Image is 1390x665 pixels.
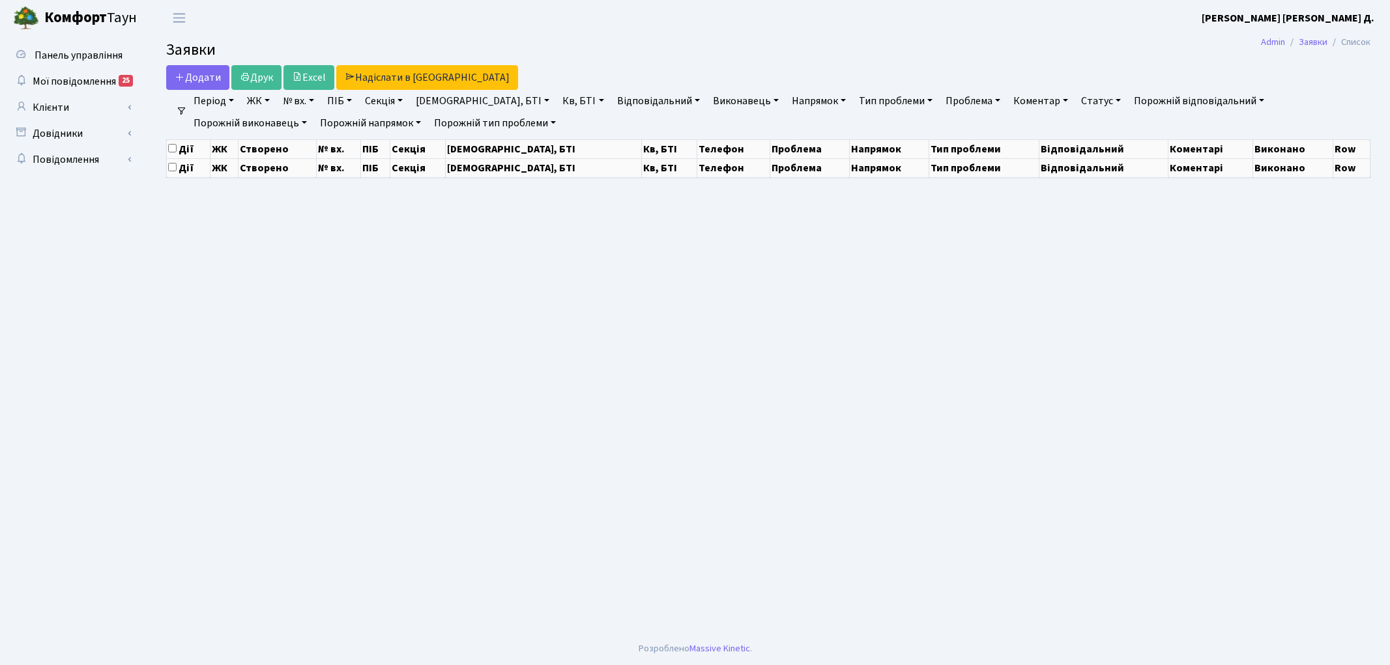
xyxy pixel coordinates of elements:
a: Кв, БТІ [557,90,609,112]
th: ЖК [210,139,239,158]
th: Кв, БТІ [641,139,697,158]
th: № вх. [316,139,361,158]
nav: breadcrumb [1241,29,1390,56]
th: Проблема [770,158,849,177]
th: Напрямок [849,139,929,158]
th: Тип проблеми [929,158,1039,177]
span: Таун [44,7,137,29]
th: Проблема [770,139,849,158]
a: Напрямок [787,90,851,112]
a: Довідники [7,120,137,147]
a: № вх. [278,90,319,112]
b: Комфорт [44,7,107,28]
th: Відповідальний [1039,158,1168,177]
th: ПІБ [361,158,390,177]
a: Додати [166,65,229,90]
span: Заявки [166,38,216,61]
a: Тип проблеми [854,90,938,112]
a: Період [188,90,239,112]
th: Дії [167,139,210,158]
th: Коментарі [1168,158,1252,177]
th: Дії [167,158,210,177]
th: ПІБ [361,139,390,158]
th: Телефон [697,139,770,158]
th: Тип проблеми [929,139,1039,158]
a: [DEMOGRAPHIC_DATA], БТІ [411,90,555,112]
th: Секція [390,158,445,177]
a: Проблема [940,90,1006,112]
a: Статус [1076,90,1126,112]
div: 25 [119,75,133,87]
li: Список [1327,35,1370,50]
a: Порожній тип проблеми [429,112,561,134]
a: Клієнти [7,94,137,120]
th: Напрямок [849,158,929,177]
a: Відповідальний [612,90,705,112]
a: Друк [231,65,282,90]
a: Порожній відповідальний [1129,90,1269,112]
th: Виконано [1252,139,1333,158]
a: Massive Kinetic [689,642,750,655]
a: Порожній виконавець [188,112,312,134]
th: [DEMOGRAPHIC_DATA], БТІ [445,158,641,177]
a: Admin [1261,35,1285,49]
a: Повідомлення [7,147,137,173]
th: Row [1333,158,1370,177]
th: [DEMOGRAPHIC_DATA], БТІ [445,139,641,158]
span: Панель управління [35,48,123,63]
a: Надіслати в [GEOGRAPHIC_DATA] [336,65,518,90]
a: Порожній напрямок [315,112,426,134]
b: [PERSON_NAME] [PERSON_NAME] Д. [1202,11,1374,25]
img: logo.png [13,5,39,31]
th: Відповідальний [1039,139,1168,158]
th: Виконано [1252,158,1333,177]
a: Секція [360,90,408,112]
th: Row [1333,139,1370,158]
a: ЖК [242,90,275,112]
a: Панель управління [7,42,137,68]
span: Додати [175,70,221,85]
button: Переключити навігацію [163,7,195,29]
a: [PERSON_NAME] [PERSON_NAME] Д. [1202,10,1374,26]
a: Виконавець [708,90,784,112]
th: ЖК [210,158,239,177]
span: Мої повідомлення [33,74,116,89]
th: Коментарі [1168,139,1252,158]
th: № вх. [316,158,361,177]
th: Секція [390,139,445,158]
th: Кв, БТІ [641,158,697,177]
th: Створено [239,139,316,158]
th: Створено [239,158,316,177]
a: ПІБ [322,90,357,112]
th: Телефон [697,158,770,177]
div: Розроблено . [639,642,752,656]
a: Заявки [1299,35,1327,49]
a: Мої повідомлення25 [7,68,137,94]
a: Excel [283,65,334,90]
a: Коментар [1008,90,1073,112]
